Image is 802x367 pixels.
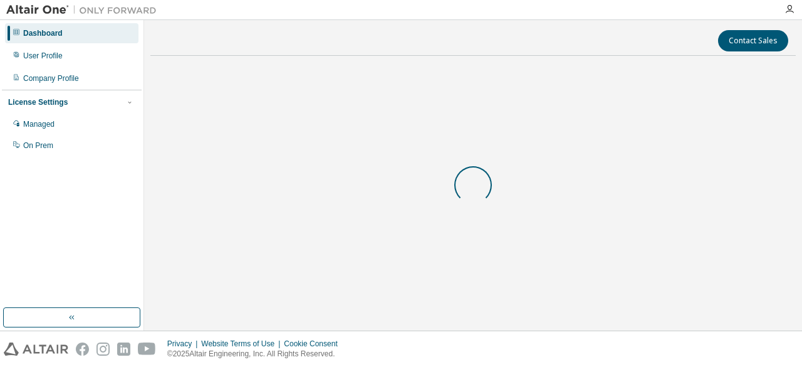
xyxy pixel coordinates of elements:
div: Privacy [167,339,201,349]
div: Managed [23,119,55,129]
div: Website Terms of Use [201,339,284,349]
img: altair_logo.svg [4,343,68,356]
img: instagram.svg [96,343,110,356]
img: linkedin.svg [117,343,130,356]
div: Dashboard [23,28,63,38]
img: Altair One [6,4,163,16]
img: facebook.svg [76,343,89,356]
div: On Prem [23,141,53,151]
div: License Settings [8,97,68,107]
button: Contact Sales [718,30,788,51]
p: © 2025 Altair Engineering, Inc. All Rights Reserved. [167,349,345,359]
img: youtube.svg [138,343,156,356]
div: User Profile [23,51,63,61]
div: Cookie Consent [284,339,345,349]
div: Company Profile [23,73,79,83]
